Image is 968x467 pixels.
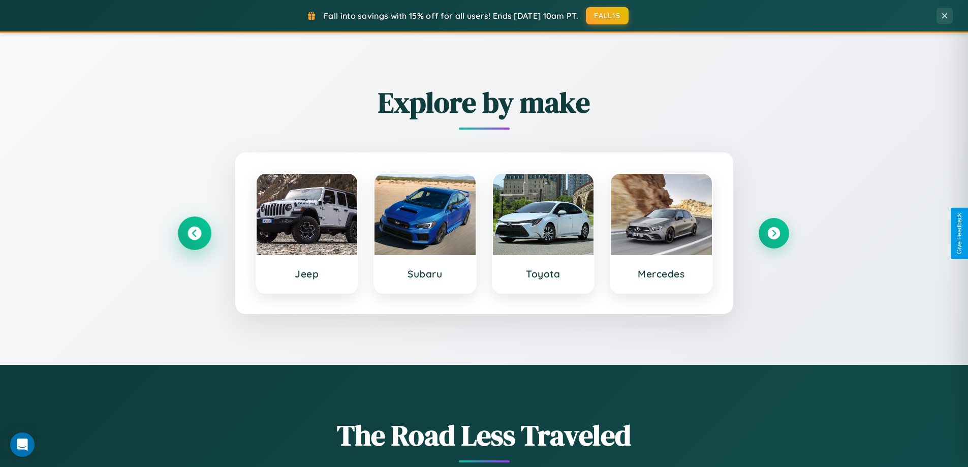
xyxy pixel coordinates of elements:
div: Open Intercom Messenger [10,432,35,457]
h1: The Road Less Traveled [179,416,789,455]
h3: Toyota [503,268,584,280]
h3: Jeep [267,268,348,280]
span: Fall into savings with 15% off for all users! Ends [DATE] 10am PT. [324,11,578,21]
h2: Explore by make [179,83,789,122]
h3: Subaru [385,268,465,280]
div: Give Feedback [956,213,963,254]
h3: Mercedes [621,268,702,280]
button: FALL15 [586,7,629,24]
